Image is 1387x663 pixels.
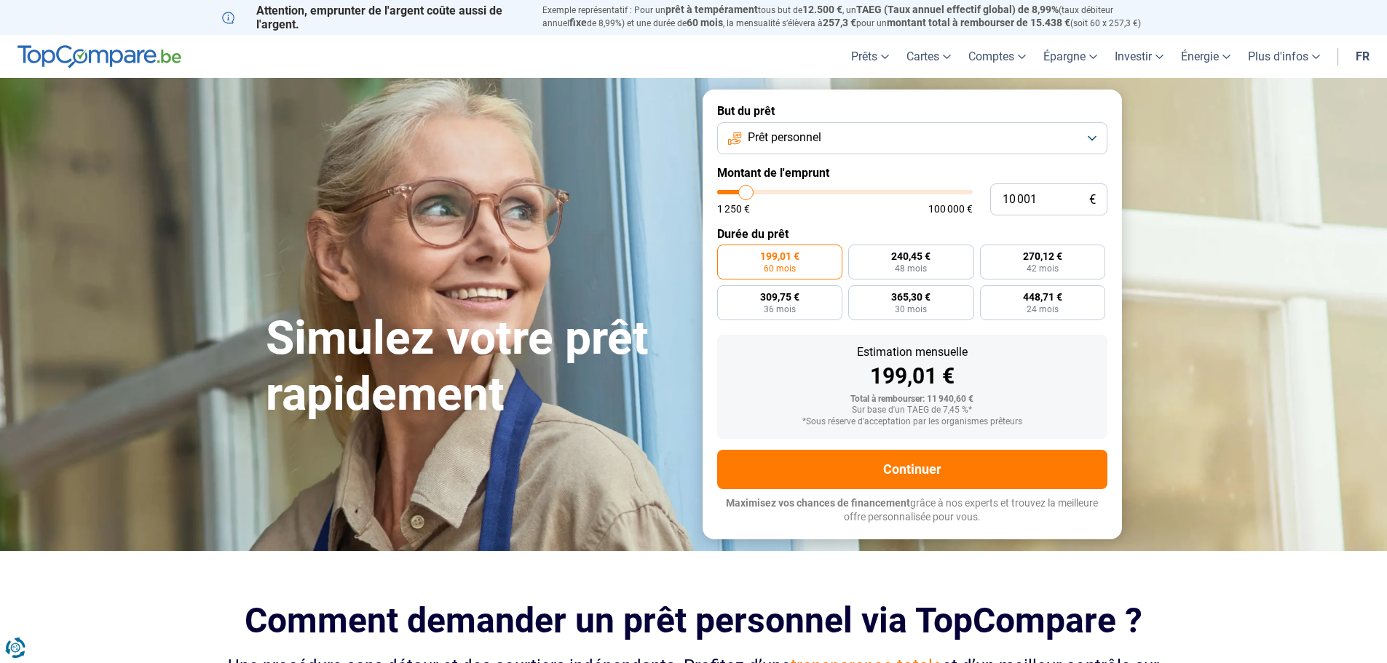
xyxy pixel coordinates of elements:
[717,227,1107,241] label: Durée du prêt
[542,4,1166,30] p: Exemple représentatif : Pour un tous but de , un (taux débiteur annuel de 8,99%) et une durée de ...
[764,264,796,273] span: 60 mois
[1172,35,1239,78] a: Énergie
[928,204,973,214] span: 100 000 €
[729,417,1096,427] div: *Sous réserve d'acceptation par les organismes prêteurs
[960,35,1035,78] a: Comptes
[898,35,960,78] a: Cartes
[1023,292,1062,302] span: 448,71 €
[717,104,1107,118] label: But du prêt
[717,450,1107,489] button: Continuer
[729,405,1096,416] div: Sur base d'un TAEG de 7,45 %*
[569,17,587,28] span: fixe
[895,264,927,273] span: 48 mois
[222,600,1166,640] h2: Comment demander un prêt personnel via TopCompare ?
[729,365,1096,387] div: 199,01 €
[222,4,525,31] p: Attention, emprunter de l'argent coûte aussi de l'argent.
[1035,35,1106,78] a: Épargne
[1239,35,1329,78] a: Plus d'infos
[1027,264,1059,273] span: 42 mois
[717,122,1107,154] button: Prêt personnel
[717,166,1107,180] label: Montant de l'emprunt
[665,4,758,15] span: prêt à tempérament
[760,251,799,261] span: 199,01 €
[802,4,842,15] span: 12.500 €
[717,204,750,214] span: 1 250 €
[823,17,856,28] span: 257,3 €
[1023,251,1062,261] span: 270,12 €
[726,497,910,509] span: Maximisez vos chances de financement
[856,4,1059,15] span: TAEG (Taux annuel effectif global) de 8,99%
[891,292,930,302] span: 365,30 €
[760,292,799,302] span: 309,75 €
[687,17,723,28] span: 60 mois
[842,35,898,78] a: Prêts
[266,311,685,423] h1: Simulez votre prêt rapidement
[748,130,821,146] span: Prêt personnel
[891,251,930,261] span: 240,45 €
[895,305,927,314] span: 30 mois
[764,305,796,314] span: 36 mois
[729,394,1096,405] div: Total à rembourser: 11 940,60 €
[1027,305,1059,314] span: 24 mois
[1347,35,1378,78] a: fr
[17,45,181,68] img: TopCompare
[1106,35,1172,78] a: Investir
[1089,194,1096,206] span: €
[887,17,1070,28] span: montant total à rembourser de 15.438 €
[729,346,1096,358] div: Estimation mensuelle
[717,496,1107,525] p: grâce à nos experts et trouvez la meilleure offre personnalisée pour vous.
